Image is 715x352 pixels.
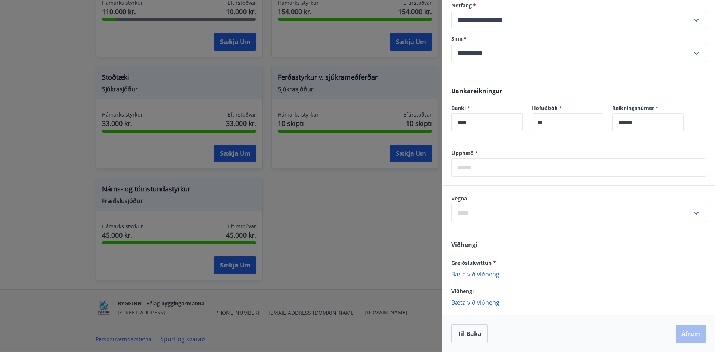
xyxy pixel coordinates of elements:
label: Banki [451,104,523,112]
button: Til baka [451,324,488,343]
label: Netfang [451,2,706,9]
div: Upphæð [451,158,706,177]
label: Upphæð [451,149,706,157]
span: Bankareikningur [451,87,502,95]
label: Höfuðbók [532,104,603,112]
span: Viðhengi [451,288,474,295]
span: Viðhengi [451,241,477,249]
label: Vegna [451,195,706,202]
label: Reikningsnúmer [612,104,684,112]
span: Greiðslukvittun [451,259,496,266]
p: Bæta við viðhengi [451,298,706,306]
label: Sími [451,35,706,42]
p: Bæta við viðhengi [451,270,706,278]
